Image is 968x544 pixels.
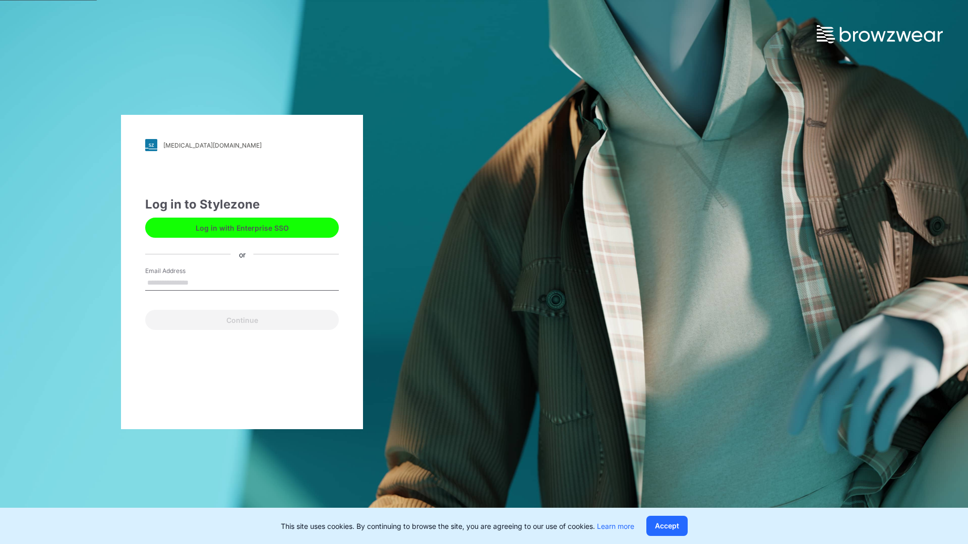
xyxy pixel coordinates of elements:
[145,139,157,151] img: svg+xml;base64,PHN2ZyB3aWR0aD0iMjgiIGhlaWdodD0iMjgiIHZpZXdCb3g9IjAgMCAyOCAyOCIgZmlsbD0ibm9uZSIgeG...
[145,139,339,151] a: [MEDICAL_DATA][DOMAIN_NAME]
[231,249,254,259] div: or
[145,218,339,238] button: Log in with Enterprise SSO
[281,521,634,531] p: This site uses cookies. By continuing to browse the site, you are agreeing to our use of cookies.
[817,25,943,43] img: browzwear-logo.73288ffb.svg
[145,195,339,214] div: Log in to Stylezone
[145,266,216,276] label: Email Address
[597,522,634,530] a: Learn more
[646,516,688,536] button: Accept
[163,142,262,149] div: [MEDICAL_DATA][DOMAIN_NAME]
